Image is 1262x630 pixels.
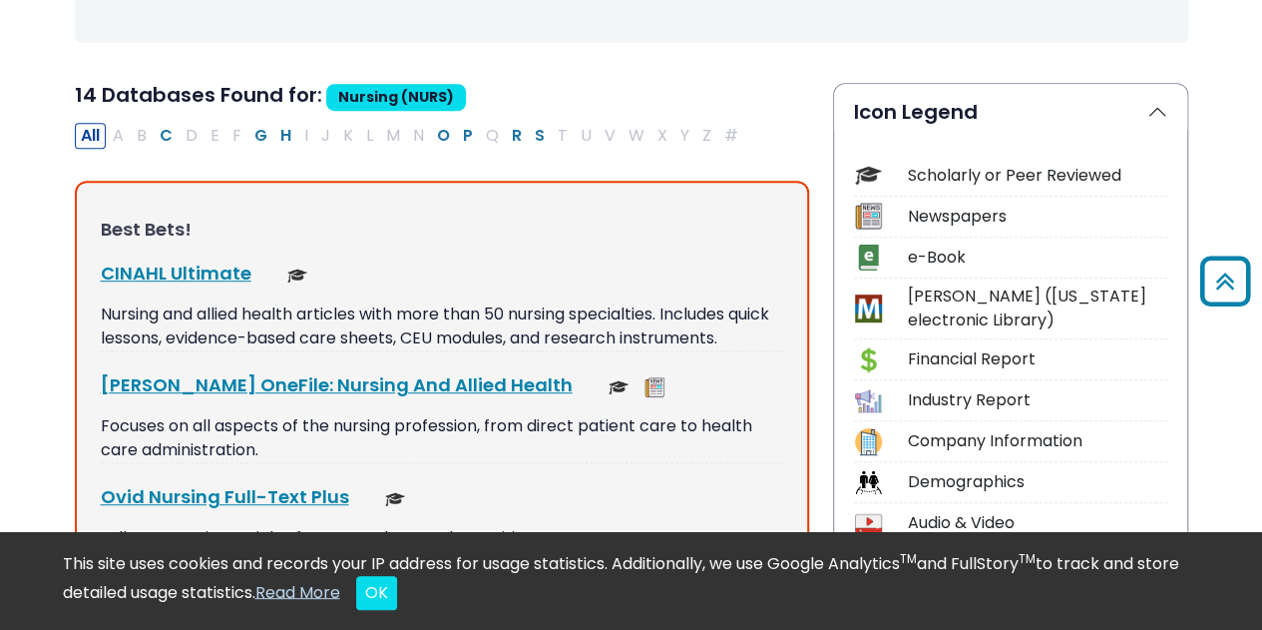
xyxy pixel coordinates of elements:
[644,377,664,397] img: Newspapers
[834,84,1187,140] button: Icon Legend
[101,261,251,286] a: CINAHL Ultimate
[908,285,1167,332] div: [PERSON_NAME] ([US_STATE] electronic Library)
[1019,550,1036,567] sup: TM
[506,123,528,149] button: Filter Results R
[529,123,551,149] button: Filter Results S
[101,414,783,462] p: Focuses on all aspects of the nursing profession, from direct patient care to health care adminis...
[457,123,479,149] button: Filter Results P
[248,123,273,149] button: Filter Results G
[908,511,1167,535] div: Audio & Video
[855,295,882,321] img: Icon MeL (Michigan electronic Library)
[356,576,397,610] button: Close
[908,429,1167,453] div: Company Information
[908,388,1167,412] div: Industry Report
[908,347,1167,371] div: Financial Report
[431,123,456,149] button: Filter Results O
[101,526,783,550] p: Full-text nursing articles for researchers and practitioners.
[63,552,1200,610] div: This site uses cookies and records your IP address for usage statistics. Additionally, we use Goo...
[855,387,882,414] img: Icon Industry Report
[255,580,340,603] a: Read More
[326,84,466,111] span: Nursing (NURS)
[287,266,307,286] img: Scholarly or Peer Reviewed
[274,123,297,149] button: Filter Results H
[855,162,882,189] img: Icon Scholarly or Peer Reviewed
[855,510,882,537] img: Icon Audio & Video
[908,205,1167,229] div: Newspapers
[855,469,882,496] img: Icon Demographics
[101,219,783,241] h3: Best Bets!
[908,246,1167,270] div: e-Book
[908,164,1167,188] div: Scholarly or Peer Reviewed
[855,428,882,455] img: Icon Company Information
[609,377,629,397] img: Scholarly or Peer Reviewed
[101,303,783,350] p: Nursing and allied health articles with more than 50 nursing specialties. Includes quick lessons,...
[101,372,573,397] a: [PERSON_NAME] OneFile: Nursing And Allied Health
[154,123,179,149] button: Filter Results C
[75,123,106,149] button: All
[855,346,882,373] img: Icon Financial Report
[1193,265,1257,298] a: Back to Top
[75,81,322,109] span: 14 Databases Found for:
[855,203,882,230] img: Icon Newspapers
[385,489,405,509] img: Scholarly or Peer Reviewed
[900,550,917,567] sup: TM
[101,484,349,509] a: Ovid Nursing Full-Text Plus
[75,123,746,146] div: Alpha-list to filter by first letter of database name
[908,470,1167,494] div: Demographics
[855,244,882,271] img: Icon e-Book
